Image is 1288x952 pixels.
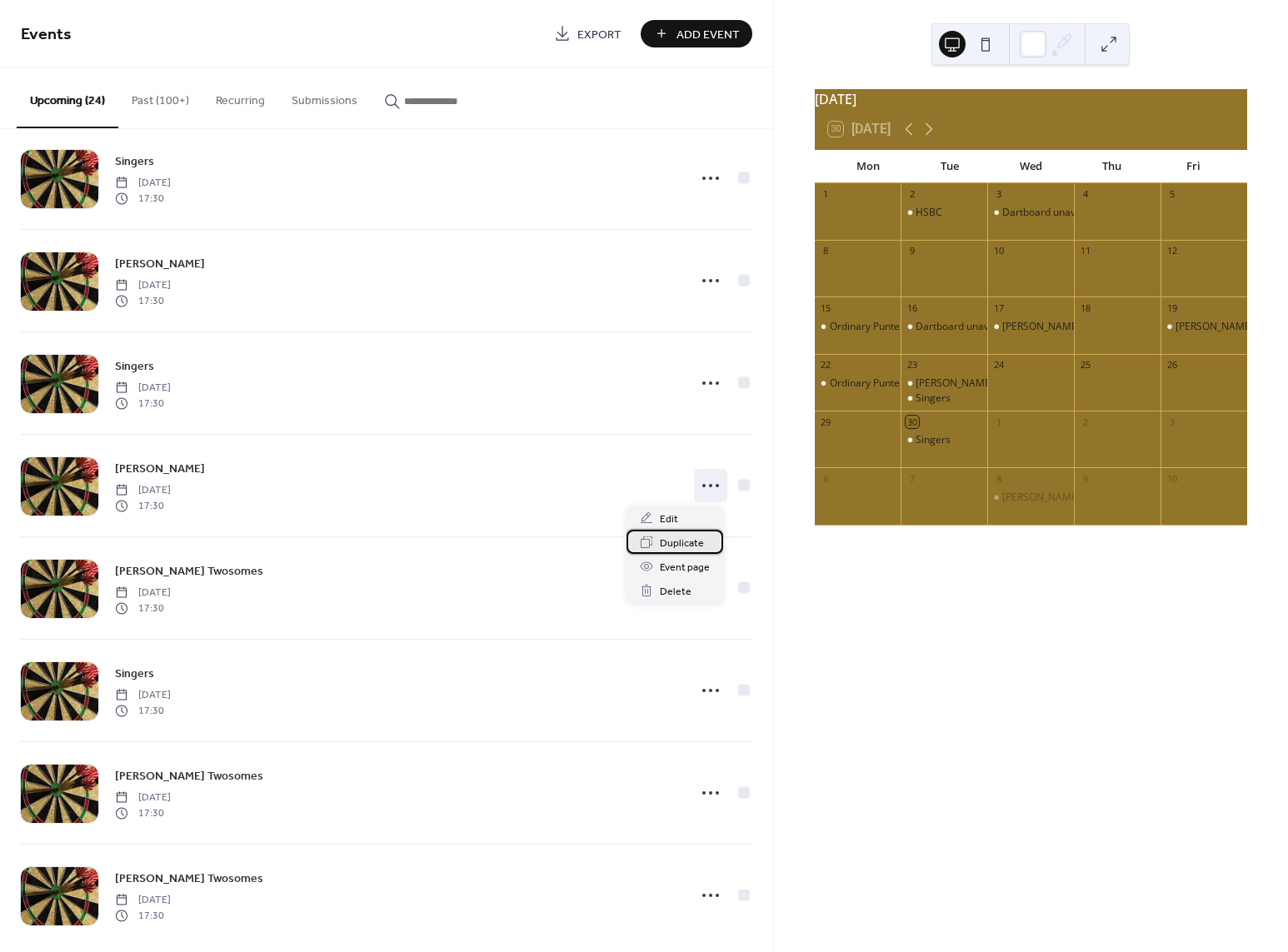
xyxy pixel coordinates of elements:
span: 17:30 [115,293,171,308]
div: 17 [992,302,1005,314]
div: [PERSON_NAME] Twosomes [1002,491,1133,505]
div: Dartboard unavailable [1002,206,1106,220]
div: Fri [1153,150,1234,183]
div: 1 [992,416,1005,428]
div: 15 [820,302,832,314]
span: [PERSON_NAME] Twosomes [115,563,263,581]
div: 12 [1166,245,1178,257]
a: [PERSON_NAME] Twosomes [115,561,263,581]
a: [PERSON_NAME] [115,459,205,478]
span: 17:30 [115,396,171,411]
span: Edit [660,511,678,528]
div: Mon [828,150,909,183]
button: Recurring [202,67,278,127]
div: 18 [1079,302,1091,314]
div: Singers [901,391,987,406]
span: [DATE] [115,176,171,191]
div: 6 [820,472,832,485]
div: Ordinary Punters [815,376,901,391]
span: 17:30 [115,703,171,718]
span: 17:30 [115,498,171,513]
div: [PERSON_NAME] [1002,320,1081,334]
span: [PERSON_NAME] Twosomes [115,768,263,785]
span: [DATE] [115,688,171,703]
div: [PERSON_NAME] [916,376,994,391]
a: Singers [115,152,154,171]
span: Delete [660,583,691,601]
span: 17:30 [115,805,171,820]
span: [DATE] [115,790,171,805]
div: Singers [916,433,951,447]
span: [PERSON_NAME] Twosomes [115,870,263,888]
div: 2 [1079,416,1091,428]
span: Singers [115,358,154,376]
div: 9 [1079,472,1091,485]
span: [DATE] [115,586,171,601]
div: 10 [992,245,1005,257]
div: 10 [1166,472,1178,485]
div: Singers [901,433,987,447]
div: HSBC [901,206,987,220]
a: Export [542,20,634,47]
div: 24 [992,359,1005,371]
span: [DATE] [115,893,171,908]
span: [DATE] [115,381,171,396]
div: HSBC [916,206,942,220]
span: Singers [115,153,154,171]
div: 16 [906,302,918,314]
div: Ordinary Punters [830,320,909,334]
span: 17:30 [115,908,171,923]
div: 26 [1166,359,1178,371]
a: Singers [115,664,154,683]
div: 1 [820,188,832,201]
div: 11 [1079,245,1091,257]
div: Ordinary Punters [830,376,909,391]
button: Submissions [278,67,371,127]
span: [DATE] [115,278,171,293]
a: [PERSON_NAME] [115,254,205,273]
div: 5 [1166,188,1178,201]
div: Thu [1071,150,1152,183]
div: [DATE] [815,89,1247,109]
a: Singers [115,356,154,376]
div: 7 [906,472,918,485]
div: 8 [820,245,832,257]
div: Dartboard unavailable [987,206,1074,220]
span: Export [577,26,622,43]
a: [PERSON_NAME] Twosomes [115,869,263,888]
div: Ordinary Punters [815,320,901,334]
button: Add Event [641,20,752,47]
div: Tue [909,150,990,183]
div: 25 [1079,359,1091,371]
span: Event page [660,559,710,576]
div: Singers [916,391,951,406]
span: 17:30 [115,191,171,206]
span: [PERSON_NAME] [115,256,205,273]
div: Dartboard unavailable [916,320,1020,334]
div: 23 [906,359,918,371]
span: 17:30 [115,601,171,616]
div: 3 [992,188,1005,201]
div: Martin [901,376,987,391]
div: Newsom's Twosomes [987,491,1074,505]
span: [DATE] [115,483,171,498]
span: Duplicate [660,535,704,552]
div: Dartboard unavailable [901,320,987,334]
button: Upcoming (24) [17,67,118,128]
button: Past (100+) [118,67,202,127]
div: Andrea [987,320,1074,334]
div: 4 [1079,188,1091,201]
div: 9 [906,245,918,257]
div: 29 [820,416,832,428]
a: [PERSON_NAME] Twosomes [115,766,263,785]
span: Events [21,18,72,51]
div: 8 [992,472,1005,485]
div: 30 [906,416,918,428]
span: Add Event [676,26,740,43]
div: [PERSON_NAME] [1176,320,1254,334]
div: 19 [1166,302,1178,314]
div: 22 [820,359,832,371]
div: 2 [906,188,918,201]
span: [PERSON_NAME] [115,461,205,478]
